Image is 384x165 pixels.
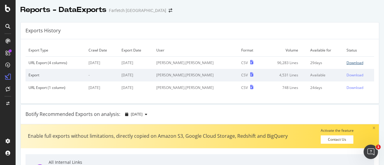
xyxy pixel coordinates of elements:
span: 2025 Sep. 20th [131,112,142,117]
div: Available [310,72,340,78]
a: Contact Us [320,135,354,144]
td: [DATE] [118,69,153,81]
div: Activate the feature [321,128,354,133]
div: Exports History [25,27,61,34]
div: Reports - DataExports [20,5,106,15]
td: [DATE] [118,57,153,69]
a: Download [346,72,371,78]
a: Download [346,85,371,90]
td: Volume [263,44,307,57]
td: Crawl Date [85,44,118,57]
td: 748 Lines [263,81,307,94]
td: Status [343,44,374,57]
iframe: Intercom live chat [364,145,378,159]
td: 4,531 Lines [263,69,307,81]
div: Enable full exports without limitations, directly copied on Amazon S3, Google Cloud Storage, Reds... [28,133,288,140]
a: Download [346,60,371,65]
td: Format [238,44,263,57]
td: User [153,44,238,57]
div: URL Export (4 columns) [28,60,82,65]
td: 96,283 Lines [263,57,307,69]
td: Available for [307,44,343,57]
div: Download [346,60,363,65]
div: Botify Recommended Exports on analysis: [25,111,120,118]
button: [DATE] [123,110,150,119]
div: Download [346,72,363,78]
td: 24 days [307,81,343,94]
td: [PERSON_NAME].[PERSON_NAME] [153,57,238,69]
div: URL Export (1 column) [28,85,82,90]
td: [DATE] [85,81,118,94]
td: [PERSON_NAME].[PERSON_NAME] [153,69,238,81]
td: Export Type [25,44,85,57]
div: Download [346,85,363,90]
td: - [85,69,118,81]
div: CSV [241,60,248,65]
div: Farfetch [GEOGRAPHIC_DATA] [109,7,166,13]
div: CSV [241,72,248,78]
span: 1 [376,145,381,149]
div: arrow-right-arrow-left [169,8,172,13]
td: 29 days [307,57,343,69]
td: [DATE] [118,81,153,94]
div: Export [28,72,82,78]
td: Export Date [118,44,153,57]
td: [DATE] [85,57,118,69]
td: [PERSON_NAME].[PERSON_NAME] [153,81,238,94]
div: CSV [241,85,248,90]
